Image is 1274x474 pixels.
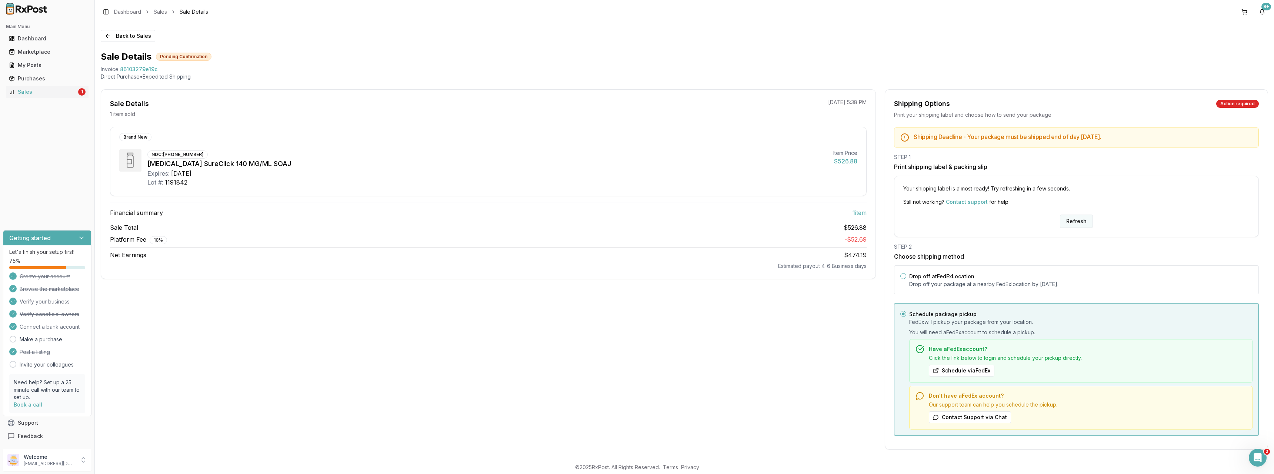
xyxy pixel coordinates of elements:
[3,3,50,15] img: RxPost Logo
[156,53,211,61] div: Pending Confirmation
[110,223,138,232] span: Sale Total
[1264,449,1270,455] span: 2
[171,169,191,178] div: [DATE]
[3,430,91,443] button: Feedback
[9,75,86,82] div: Purchases
[20,273,70,280] span: Create your account
[903,185,1250,192] p: Your shipping label is almost ready! Try refreshing in a few seconds.
[101,51,151,63] h1: Sale Details
[909,281,1253,288] p: Drop off your package at a nearby FedEx location by [DATE] .
[180,8,208,16] span: Sale Details
[844,223,867,232] span: $526.88
[681,464,699,470] a: Privacy
[3,33,91,44] button: Dashboard
[20,311,79,318] span: Verify beneficial owners
[114,8,141,16] a: Dashboard
[894,153,1259,161] div: STEP 1
[101,73,1268,80] p: Direct Purchase • Expedited Shipping
[894,162,1259,171] h3: Print shipping label & packing slip
[894,99,950,109] div: Shipping Options
[6,32,89,45] a: Dashboard
[833,149,857,157] div: Item Price
[903,198,1250,206] p: Still not working? for help.
[20,336,62,343] a: Make a purchase
[894,243,1259,251] div: STEP 2
[110,110,135,118] p: 1 item sold
[3,73,91,84] button: Purchases
[9,62,86,69] div: My Posts
[119,149,141,172] img: Repatha SureClick 140 MG/ML SOAJ
[3,416,91,430] button: Support
[909,311,977,317] label: Schedule package pickup
[78,88,86,96] div: 1
[9,257,20,265] span: 75 %
[110,235,167,244] span: Platform Fee
[20,361,74,368] a: Invite your colleagues
[24,453,75,461] p: Welcome
[929,401,1057,408] span: Our support team can help you schedule the pickup.
[894,111,1259,119] div: Print your shipping label and choose how to send your package
[9,88,77,96] div: Sales
[24,461,75,467] p: [EMAIL_ADDRESS][DOMAIN_NAME]
[150,236,167,244] div: 10 %
[6,59,89,72] a: My Posts
[110,208,163,217] span: Financial summary
[110,99,149,109] div: Sale Details
[110,262,867,270] div: Estimated payout 4-6 Business days
[9,233,51,242] h3: Getting started
[147,159,827,169] div: [MEDICAL_DATA] SureClick 140 MG/ML SOAJ
[120,66,157,73] span: 86103279e19c
[9,48,86,56] div: Marketplace
[20,348,50,356] span: Post a listing
[894,252,1259,261] h3: Choose shipping method
[1216,100,1259,108] div: Action required
[14,379,81,401] p: Need help? Set up a 25 minute call with our team to set up.
[909,273,974,279] label: Drop off at FedEx Location
[9,35,86,42] div: Dashboard
[147,150,208,159] div: NDC: [PHONE_NUMBER]
[6,45,89,59] a: Marketplace
[929,365,994,377] button: Schedule viaFedEx
[147,178,163,187] div: Lot #:
[9,248,85,256] p: Let's finish your setup first!
[6,85,89,99] a: Sales1
[929,392,1004,400] span: Don't have a FedEx account?
[1249,449,1267,467] iframe: Intercom live chat
[828,99,867,106] p: [DATE] 5:38 PM
[18,432,43,440] span: Feedback
[165,178,187,187] div: 1191842
[1256,6,1268,18] button: 9+
[147,169,170,178] div: Expires:
[1261,3,1271,10] div: 9+
[3,59,91,71] button: My Posts
[7,454,19,466] img: User avatar
[929,354,1082,362] span: Click the link below to login and schedule your pickup directly.
[844,236,867,243] span: - $52.69
[833,157,857,166] div: $526.88
[20,285,79,293] span: Browse the marketplace
[909,329,1253,336] span: You will need a FedEx account to schedule a pickup.
[3,86,91,98] button: Sales1
[20,323,80,331] span: Connect a bank account
[101,30,155,42] button: Back to Sales
[114,8,208,16] nav: breadcrumb
[101,66,119,73] div: Invoice
[853,208,867,217] span: 1 item
[14,401,42,408] a: Book a call
[110,251,146,259] span: Net Earnings
[914,134,1253,140] h5: Shipping Deadline - Your package must be shipped end of day [DATE] .
[929,345,987,353] span: Have a FedEx account?
[1060,215,1093,228] button: Refresh
[663,464,678,470] a: Terms
[844,251,867,259] span: $474.19
[154,8,167,16] a: Sales
[6,24,89,30] h2: Main Menu
[119,133,151,141] div: Brand New
[6,72,89,85] a: Purchases
[909,318,1253,326] p: FedEx will pickup your package from your location.
[3,46,91,58] button: Marketplace
[929,411,1011,423] button: Contact Support via Chat
[20,298,70,305] span: Verify your business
